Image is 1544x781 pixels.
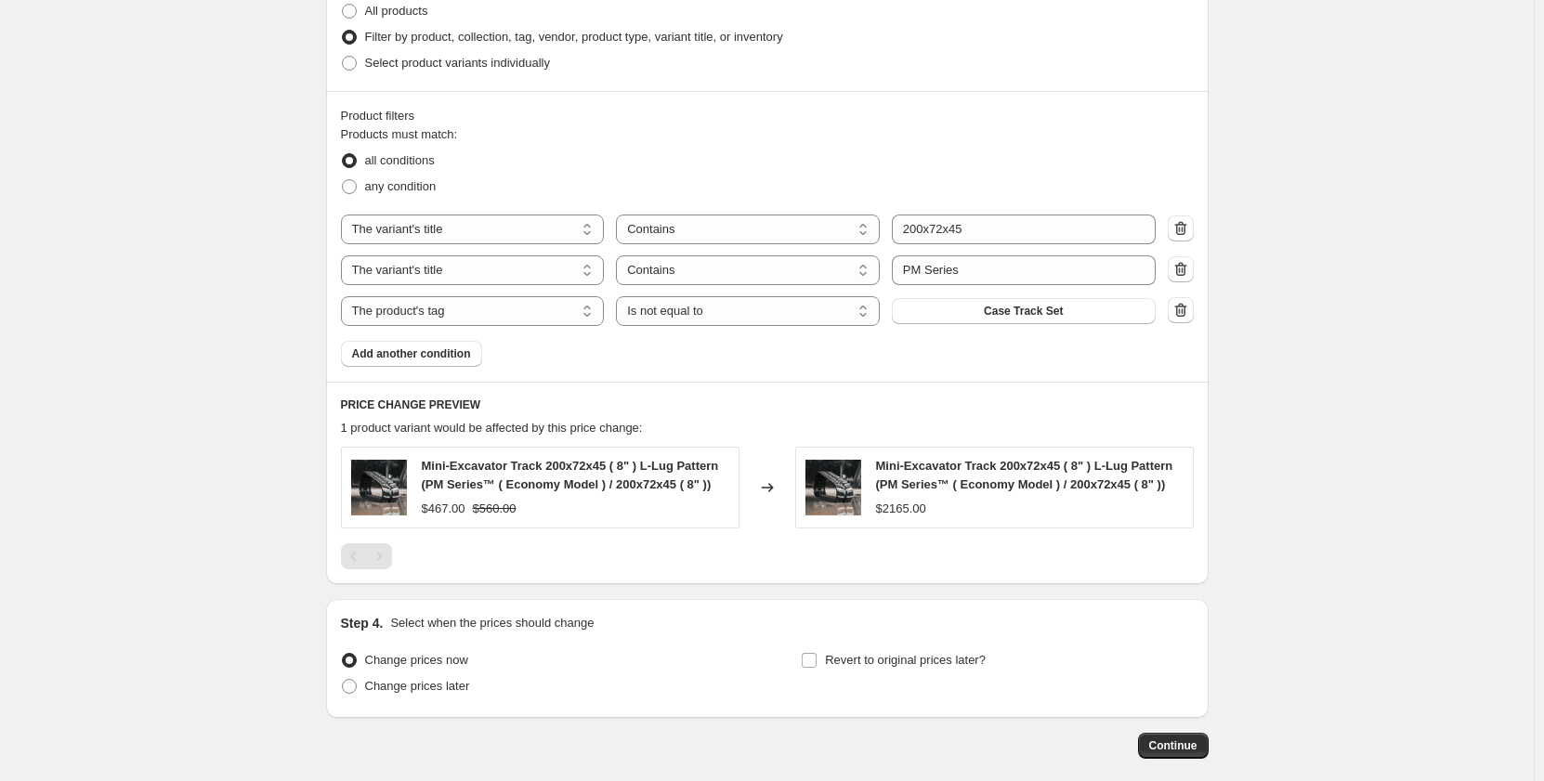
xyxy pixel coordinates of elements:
button: Add another condition [341,341,482,367]
nav: Pagination [341,543,392,569]
span: 1 product variant would be affected by this price change: [341,421,643,435]
span: Revert to original prices later? [825,653,986,667]
span: Mini-Excavator Track 200x72x45 ( 8" ) L-Lug Pattern (PM Series™ ( Economy Model ) / 200x72x45 ( 8... [876,459,1173,491]
span: Case Track Set [984,304,1063,319]
span: all conditions [365,153,435,167]
span: Filter by product, collection, tag, vendor, product type, variant title, or inventory [365,30,783,44]
span: Change prices later [365,679,470,693]
div: $2165.00 [876,500,926,518]
div: Product filters [341,107,1194,125]
span: All products [365,4,428,18]
span: Change prices now [365,653,468,667]
h2: Step 4. [341,614,384,632]
img: airman-rubber-track-airman-ax-35-rubber-track-300x52-5nx82-12-l-lug-pattern-45789880320316_80x.png [805,460,861,515]
span: any condition [365,179,437,193]
span: Select product variants individually [365,56,550,70]
strike: $560.00 [473,500,517,518]
span: Add another condition [352,346,471,361]
span: Products must match: [341,127,458,141]
h6: PRICE CHANGE PREVIEW [341,397,1194,412]
div: $467.00 [422,500,465,518]
span: Mini-Excavator Track 200x72x45 ( 8" ) L-Lug Pattern (PM Series™ ( Economy Model ) / 200x72x45 ( 8... [422,459,719,491]
img: airman-rubber-track-airman-ax-35-rubber-track-300x52-5nx82-12-l-lug-pattern-45789880320316_80x.png [351,460,407,515]
button: Case Track Set [892,298,1156,324]
button: Continue [1138,733,1209,759]
span: Continue [1149,738,1197,753]
p: Select when the prices should change [390,614,594,632]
